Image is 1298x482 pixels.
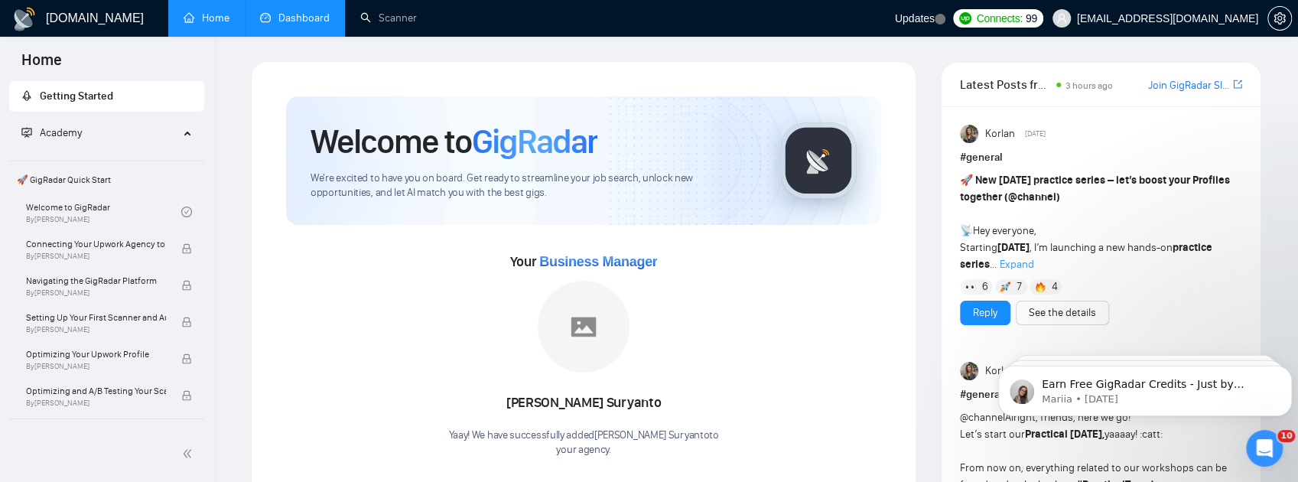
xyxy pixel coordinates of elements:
[40,90,113,103] span: Getting Started
[960,174,973,187] span: 🚀
[26,347,166,362] span: Optimizing Your Upwork Profile
[1233,78,1242,90] span: export
[985,125,1015,142] span: Korlan
[9,49,74,81] span: Home
[960,224,973,237] span: 📡
[1267,6,1292,31] button: setting
[26,325,166,334] span: By [PERSON_NAME]
[182,446,197,461] span: double-left
[184,11,229,24] a: homeHome
[181,390,192,401] span: lock
[960,75,1052,94] span: Latest Posts from the GigRadar Community
[960,386,1242,403] h1: # general
[538,281,629,373] img: placeholder.png
[360,11,417,24] a: searchScanner
[26,288,166,298] span: By [PERSON_NAME]
[181,207,192,217] span: check-circle
[448,390,718,416] div: [PERSON_NAME] Suryanto
[311,121,597,162] h1: Welcome to
[11,422,203,453] span: 👑 Agency Success with GigRadar
[780,122,857,199] img: gigradar-logo.png
[973,305,997,321] a: Reply
[1051,279,1057,295] span: 4
[26,195,181,229] a: Welcome to GigRadarBy[PERSON_NAME]
[1277,430,1295,442] span: 10
[311,171,756,200] span: We're excited to have you on board. Get ready to streamline your job search, unlock new opportuni...
[11,164,203,195] span: 🚀 GigRadar Quick Start
[21,90,32,101] span: rocket
[1065,80,1113,91] span: 3 hours ago
[965,282,976,292] img: 👀
[960,362,978,380] img: Korlan
[976,10,1022,27] span: Connects:
[959,12,971,24] img: upwork-logo.png
[1025,127,1046,141] span: [DATE]
[997,241,1030,254] strong: [DATE]
[1029,305,1096,321] a: See the details
[1056,13,1067,24] span: user
[26,399,166,408] span: By [PERSON_NAME]
[1016,301,1109,325] button: See the details
[260,11,330,24] a: dashboardDashboard
[40,126,82,139] span: Academy
[895,12,935,24] span: Updates
[960,174,1230,204] strong: New [DATE] practice series – let’s boost your Profiles together ( )
[510,253,658,270] span: Your
[181,280,192,291] span: lock
[1035,282,1046,292] img: 🔥
[472,121,597,162] span: GigRadar
[1017,279,1022,295] span: 7
[960,149,1242,166] h1: # general
[1008,191,1056,204] span: @channel
[1000,258,1034,271] span: Expand
[181,317,192,327] span: lock
[960,174,1230,271] span: Hey everyone, Starting , I’m launching a new hands-on ...
[181,353,192,364] span: lock
[181,243,192,254] span: lock
[960,411,1005,424] span: @channel
[26,310,166,325] span: Setting Up Your First Scanner and Auto-Bidder
[9,81,204,112] li: Getting Started
[1148,77,1230,94] a: Join GigRadar Slack Community
[992,334,1298,441] iframe: Intercom notifications message
[981,279,987,295] span: 6
[26,383,166,399] span: Optimizing and A/B Testing Your Scanner for Better Results
[21,126,82,139] span: Academy
[1268,12,1291,24] span: setting
[960,125,978,143] img: Korlan
[1267,12,1292,24] a: setting
[1000,282,1010,292] img: 🚀
[26,362,166,371] span: By [PERSON_NAME]
[960,301,1010,325] button: Reply
[12,7,37,31] img: logo
[539,254,657,269] span: Business Manager
[21,127,32,138] span: fund-projection-screen
[26,236,166,252] span: Connecting Your Upwork Agency to GigRadar
[26,273,166,288] span: Navigating the GigRadar Platform
[1246,430,1283,467] iframe: Intercom live chat
[985,363,1015,379] span: Korlan
[448,428,718,458] div: Yaay! We have successfully added [PERSON_NAME] Suryanto to
[1026,10,1037,27] span: 99
[26,252,166,261] span: By [PERSON_NAME]
[448,443,718,458] p: your agency .
[1233,77,1242,92] a: export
